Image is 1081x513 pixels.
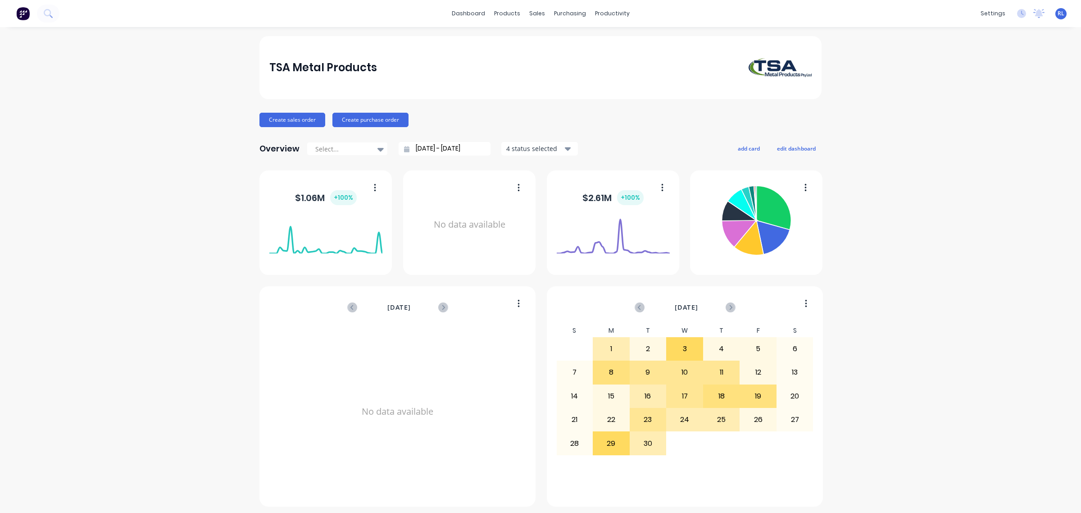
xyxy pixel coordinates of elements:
div: S [777,324,813,337]
div: settings [976,7,1010,20]
div: No data available [269,324,526,499]
div: 22 [593,408,629,431]
button: add card [732,142,766,154]
img: Factory [16,7,30,20]
span: [DATE] [387,302,411,312]
div: products [490,7,525,20]
div: 17 [667,385,703,408]
div: + 100 % [330,190,357,205]
div: 14 [557,385,593,408]
a: dashboard [447,7,490,20]
div: T [703,324,740,337]
div: 9 [630,361,666,384]
div: 10 [667,361,703,384]
div: 24 [667,408,703,431]
div: T [630,324,667,337]
div: 19 [740,385,776,408]
button: 4 status selected [501,142,578,156]
div: 5 [740,338,776,360]
div: $ 1.06M [295,190,357,205]
div: 8 [593,361,629,384]
div: 20 [777,385,813,408]
div: 2 [630,338,666,360]
div: 13 [777,361,813,384]
div: + 100 % [617,190,644,205]
div: 12 [740,361,776,384]
div: purchasing [550,7,590,20]
div: 26 [740,408,776,431]
div: $ 2.61M [582,190,644,205]
div: 7 [557,361,593,384]
div: 27 [777,408,813,431]
span: RL [1058,9,1064,18]
div: 4 status selected [506,144,563,153]
div: 30 [630,432,666,454]
div: 28 [557,432,593,454]
div: 25 [704,408,740,431]
div: Overview [259,140,300,158]
div: 1 [593,338,629,360]
div: 18 [704,385,740,408]
div: TSA Metal Products [269,59,377,77]
div: F [740,324,777,337]
div: M [593,324,630,337]
div: 4 [704,338,740,360]
div: 16 [630,385,666,408]
div: No data available [413,182,526,267]
div: 6 [777,338,813,360]
div: S [556,324,593,337]
div: 11 [704,361,740,384]
div: productivity [590,7,634,20]
button: Create sales order [259,113,325,127]
div: 23 [630,408,666,431]
div: 29 [593,432,629,454]
div: sales [525,7,550,20]
button: edit dashboard [771,142,822,154]
div: 3 [667,338,703,360]
div: W [666,324,703,337]
img: TSA Metal Products [749,58,812,77]
div: 15 [593,385,629,408]
div: 21 [557,408,593,431]
button: Create purchase order [332,113,409,127]
span: [DATE] [675,302,698,312]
